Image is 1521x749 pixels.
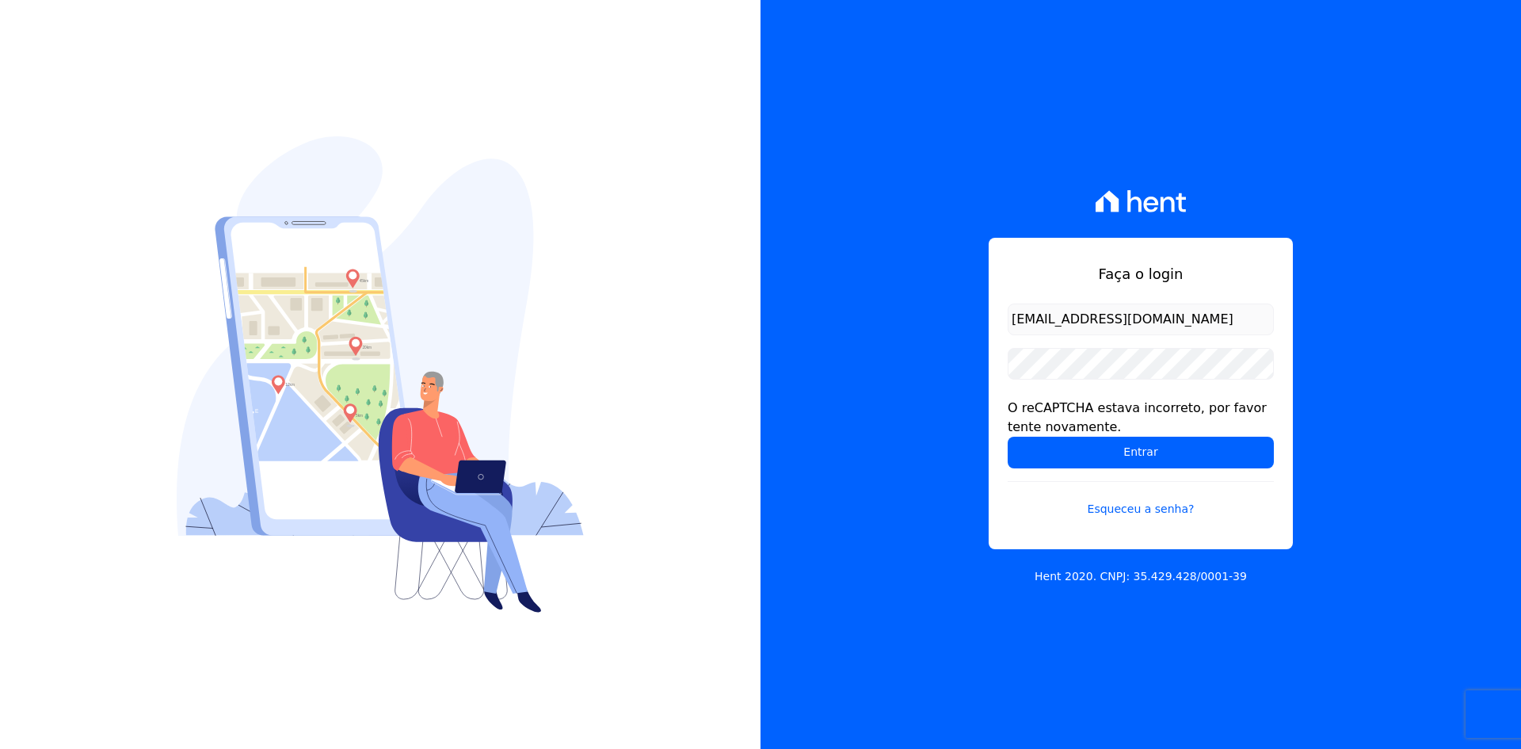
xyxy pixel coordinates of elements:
[1008,304,1274,335] input: Email
[1008,437,1274,468] input: Entrar
[1008,399,1274,437] div: O reCAPTCHA estava incorreto, por favor tente novamente.
[1035,568,1247,585] p: Hent 2020. CNPJ: 35.429.428/0001-39
[177,136,584,613] img: Login
[1008,263,1274,285] h1: Faça o login
[1008,481,1274,518] a: Esqueceu a senha?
